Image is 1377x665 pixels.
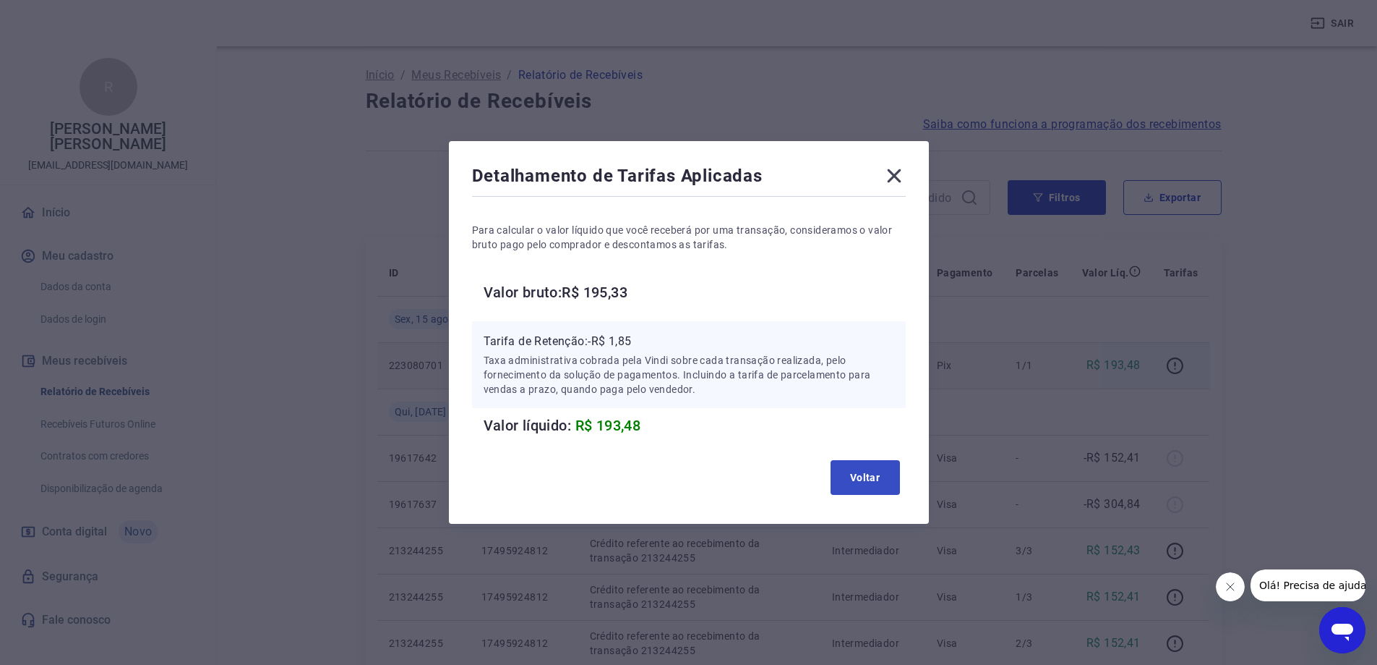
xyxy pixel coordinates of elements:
iframe: Botão para abrir a janela de mensagens [1319,607,1365,653]
div: Detalhamento de Tarifas Aplicadas [472,164,906,193]
span: R$ 193,48 [575,417,641,434]
p: Tarifa de Retenção: -R$ 1,85 [484,333,894,350]
h6: Valor líquido: [484,414,906,437]
p: Para calcular o valor líquido que você receberá por uma transação, consideramos o valor bruto pag... [472,223,906,252]
iframe: Fechar mensagem [1216,572,1245,601]
h6: Valor bruto: R$ 195,33 [484,281,906,304]
button: Voltar [831,460,900,495]
span: Olá! Precisa de ajuda? [9,10,121,22]
p: Taxa administrativa cobrada pela Vindi sobre cada transação realizada, pelo fornecimento da soluç... [484,353,894,397]
iframe: Mensagem da empresa [1251,569,1365,601]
